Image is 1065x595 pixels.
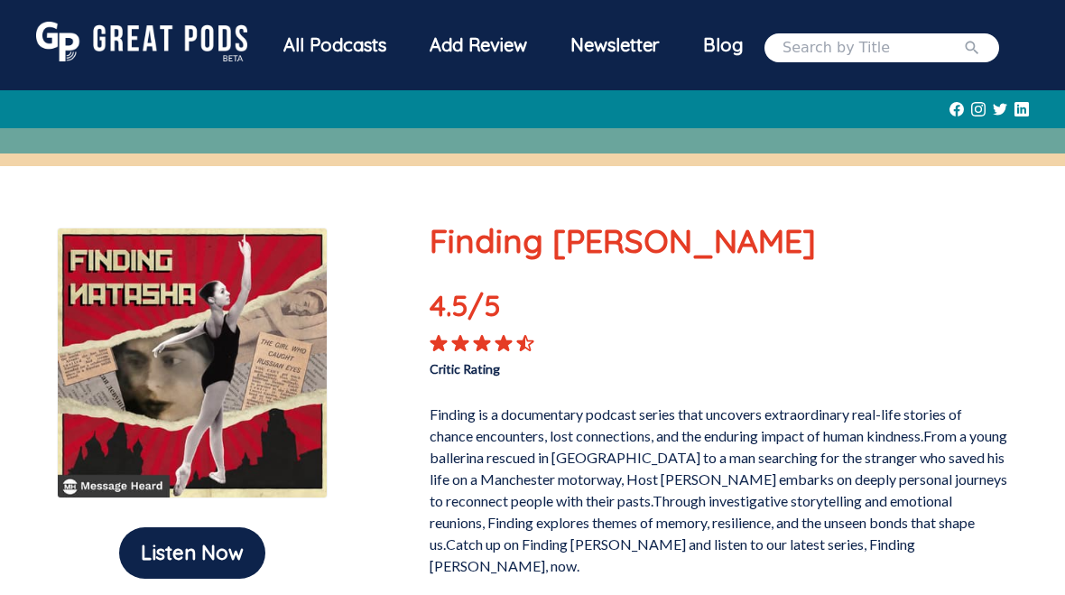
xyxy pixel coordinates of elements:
[430,217,1007,265] p: Finding [PERSON_NAME]
[119,527,265,579] button: Listen Now
[549,22,681,69] div: Newsletter
[57,228,328,498] img: Finding Natasha
[262,22,408,73] a: All Podcasts
[430,396,1007,577] p: Finding is a documentary podcast series that uncovers extraordinary real-life stories of chance e...
[783,37,963,59] input: Search by Title
[681,22,764,69] a: Blog
[262,22,408,69] div: All Podcasts
[430,284,545,334] p: 4.5 /5
[549,22,681,73] a: Newsletter
[430,352,718,378] p: Critic Rating
[36,22,247,61] img: GreatPods
[408,22,549,69] a: Add Review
